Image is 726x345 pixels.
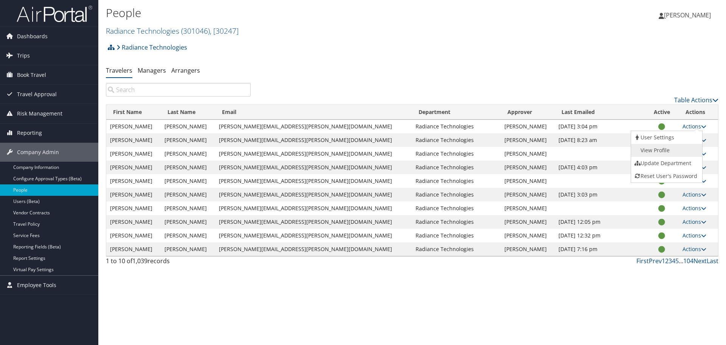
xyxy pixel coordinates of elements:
a: Last [707,257,718,265]
th: Actions [679,105,718,120]
td: [PERSON_NAME][EMAIL_ADDRESS][PERSON_NAME][DOMAIN_NAME] [215,229,412,242]
td: [PERSON_NAME] [501,201,555,215]
td: [PERSON_NAME][EMAIL_ADDRESS][PERSON_NAME][DOMAIN_NAME] [215,161,412,174]
td: [PERSON_NAME][EMAIL_ADDRESS][PERSON_NAME][DOMAIN_NAME] [215,174,412,188]
td: [PERSON_NAME] [501,229,555,242]
th: Email: activate to sort column ascending [215,105,412,120]
span: 1,039 [132,257,147,265]
td: [PERSON_NAME][EMAIL_ADDRESS][PERSON_NAME][DOMAIN_NAME] [215,201,412,215]
td: [PERSON_NAME] [106,215,161,229]
a: First [636,257,649,265]
td: Radiance Technologies [412,229,500,242]
a: Travelers [106,66,132,75]
td: Radiance Technologies [412,161,500,174]
td: [PERSON_NAME] [161,188,215,201]
a: Actions [683,232,706,239]
span: [PERSON_NAME] [664,11,711,19]
a: Actions [683,218,706,225]
th: Department: activate to sort column ascending [412,105,500,120]
td: Radiance Technologies [412,201,500,215]
th: Approver [501,105,555,120]
td: [PERSON_NAME] [161,242,215,256]
td: [PERSON_NAME][EMAIL_ADDRESS][PERSON_NAME][DOMAIN_NAME] [215,133,412,147]
h1: People [106,5,514,21]
span: ( 301046 ) [181,26,210,36]
a: 3 [669,257,672,265]
td: [DATE] 4:03 pm [555,161,645,174]
a: AirPortal Profile [631,144,701,157]
a: Actions [683,205,706,212]
td: [PERSON_NAME] [106,229,161,242]
td: [PERSON_NAME] [501,147,555,161]
td: [PERSON_NAME] [106,147,161,161]
span: Book Travel [17,66,46,84]
td: [PERSON_NAME] [161,120,215,133]
span: Reporting [17,123,42,142]
a: [PERSON_NAME] [659,4,718,27]
td: [PERSON_NAME] [161,174,215,188]
td: [PERSON_NAME] [106,161,161,174]
img: airportal-logo.png [17,5,92,23]
td: [DATE] 8:23 am [555,133,645,147]
td: [PERSON_NAME] [161,229,215,242]
td: Radiance Technologies [412,242,500,256]
td: [PERSON_NAME] [501,188,555,201]
td: [PERSON_NAME] [106,242,161,256]
td: [DATE] 3:03 pm [555,188,645,201]
td: [PERSON_NAME][EMAIL_ADDRESS][PERSON_NAME][DOMAIN_NAME] [215,215,412,229]
span: Travel Approval [17,85,57,104]
span: Trips [17,46,30,65]
td: [PERSON_NAME] [106,120,161,133]
a: View User's Settings [631,131,701,144]
td: [PERSON_NAME][EMAIL_ADDRESS][PERSON_NAME][DOMAIN_NAME] [215,188,412,201]
div: 1 to 10 of records [106,256,251,269]
td: Radiance Technologies [412,174,500,188]
a: Actions [683,123,706,130]
a: Prev [649,257,662,265]
input: Search [106,83,251,97]
span: Risk Management [17,104,62,123]
a: Reset User's Password [631,170,701,183]
a: Next [693,257,707,265]
td: Radiance Technologies [412,133,500,147]
td: [PERSON_NAME] [106,201,161,215]
th: Last Emailed: activate to sort column ascending [555,105,645,120]
td: [DATE] 7:16 pm [555,242,645,256]
td: [PERSON_NAME] [161,201,215,215]
td: [PERSON_NAME][EMAIL_ADDRESS][PERSON_NAME][DOMAIN_NAME] [215,147,412,161]
td: [PERSON_NAME] [501,215,555,229]
a: Update Department For This Traveler [631,157,701,170]
td: [PERSON_NAME] [106,188,161,201]
td: Radiance Technologies [412,120,500,133]
td: [PERSON_NAME] [501,120,555,133]
a: 2 [665,257,669,265]
td: Radiance Technologies [412,188,500,201]
a: 5 [675,257,679,265]
span: Dashboards [17,27,48,46]
a: Table Actions [674,96,718,104]
a: 1 [662,257,665,265]
td: Radiance Technologies [412,215,500,229]
a: Actions [683,245,706,253]
td: [PERSON_NAME] [501,242,555,256]
td: [PERSON_NAME] [501,161,555,174]
td: Radiance Technologies [412,147,500,161]
td: [PERSON_NAME] [161,161,215,174]
a: Radiance Technologies [106,26,239,36]
td: [PERSON_NAME][EMAIL_ADDRESS][PERSON_NAME][DOMAIN_NAME] [215,120,412,133]
td: [PERSON_NAME][EMAIL_ADDRESS][PERSON_NAME][DOMAIN_NAME] [215,242,412,256]
a: Radiance Technologies [116,40,187,55]
a: Actions [683,191,706,198]
a: Arrangers [171,66,200,75]
td: [DATE] 12:05 pm [555,215,645,229]
span: Company Admin [17,143,59,162]
a: Managers [138,66,166,75]
span: , [ 30247 ] [210,26,239,36]
td: [DATE] 12:32 pm [555,229,645,242]
th: Active: activate to sort column ascending [645,105,679,120]
a: 4 [672,257,675,265]
th: First Name: activate to sort column descending [106,105,161,120]
td: [PERSON_NAME] [106,174,161,188]
th: Last Name: activate to sort column ascending [161,105,215,120]
span: … [679,257,683,265]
